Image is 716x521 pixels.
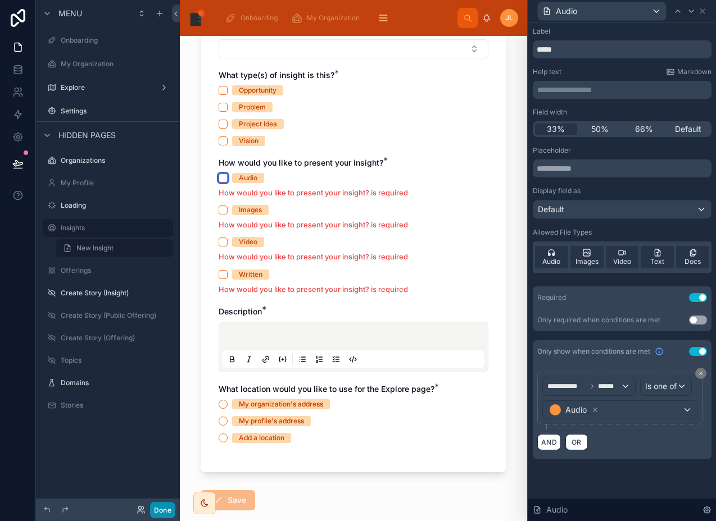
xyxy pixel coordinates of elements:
[537,434,561,450] button: AND
[239,237,257,247] div: Video
[538,204,564,215] span: Default
[635,124,653,135] span: 66%
[241,13,278,22] span: Onboarding
[533,200,712,219] button: Default
[239,102,266,112] div: Problem
[43,55,173,73] a: My Organization
[537,316,660,325] div: Only required when conditions are met
[533,67,561,76] label: Help text
[650,257,664,266] span: Text
[43,307,173,325] a: Create Story (Public Offering)
[613,257,631,266] span: Video
[43,174,173,192] a: My Profile
[43,329,173,347] a: Create Story (Offering)
[219,284,488,295] p: How would you like to present your insight? is required
[239,136,259,146] div: Vision
[288,8,368,28] a: My Organization
[239,416,304,426] div: My profile's address
[219,384,434,394] span: What location would you like to use for the Explore page?
[569,438,584,446] span: OR
[58,130,116,141] span: Hidden pages
[645,381,677,392] span: Is one of
[685,257,701,266] span: Docs
[150,502,175,518] button: Done
[239,433,284,443] div: Add a location
[43,102,173,120] a: Settings
[675,124,701,135] span: Default
[239,119,277,129] div: Project Idea
[43,262,173,280] a: Offerings
[565,404,587,415] span: Audio
[61,378,171,387] label: Domains
[43,31,173,49] a: Onboarding
[61,201,171,210] label: Loading
[61,179,171,188] label: My Profile
[505,13,513,22] span: JL
[219,158,383,167] span: How would you like to present your insight?
[43,152,173,170] a: Organizations
[43,351,173,369] a: Topics
[43,396,173,414] a: Stories
[61,156,171,165] label: Organizations
[542,257,560,266] span: Audio
[591,124,609,135] span: 50%
[219,39,488,58] button: Select Button
[219,70,334,80] span: What type(s) of insight is this?
[61,223,166,232] label: Insights
[43,219,173,237] a: Insights
[239,205,262,215] div: Images
[43,374,173,392] a: Domains
[533,81,712,99] div: scrollable content
[61,333,171,342] label: Create Story (Offering)
[61,83,155,92] label: Explore
[219,220,488,230] p: How would you like to present your insight? is required
[189,9,207,27] img: App logo
[537,2,667,21] button: Audio
[221,8,286,28] a: Onboarding
[43,284,173,302] a: Create Story (Insight)
[537,347,650,356] span: Only show when conditions are met
[547,124,565,135] span: 33%
[219,307,262,316] span: Description
[76,244,114,253] span: New Insight
[61,356,171,365] label: Topics
[533,228,592,237] label: Allowed File Types
[666,67,712,76] a: Markdown
[542,400,697,419] button: Audio
[533,186,581,195] label: Display field as
[239,269,262,280] div: Written
[640,377,692,396] button: Is one of
[307,13,360,22] span: My Organization
[61,266,171,275] label: Offerings
[61,60,171,68] label: My Organization
[239,85,277,95] div: Opportunity
[537,293,566,302] div: Required
[43,79,173,97] a: Explore
[239,399,323,409] div: My organization's address
[546,504,568,515] span: Audio
[43,196,173,214] a: Loading
[556,6,577,17] span: Audio
[216,6,457,30] div: scrollable content
[565,434,588,450] button: OR
[533,108,567,117] label: Field width
[61,401,171,410] label: Stories
[677,67,712,76] span: Markdown
[58,8,82,19] span: Menu
[533,146,571,155] label: Placeholder
[61,289,171,298] label: Create Story (Insight)
[61,36,171,45] label: Onboarding
[575,257,599,266] span: Images
[61,107,171,116] label: Settings
[239,173,257,183] div: Audio
[61,311,171,320] label: Create Story (Public Offering)
[219,188,488,198] p: How would you like to present your insight? is required
[219,252,488,262] p: How would you like to present your insight? is required
[56,239,173,257] a: New Insight
[533,27,550,36] label: Label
